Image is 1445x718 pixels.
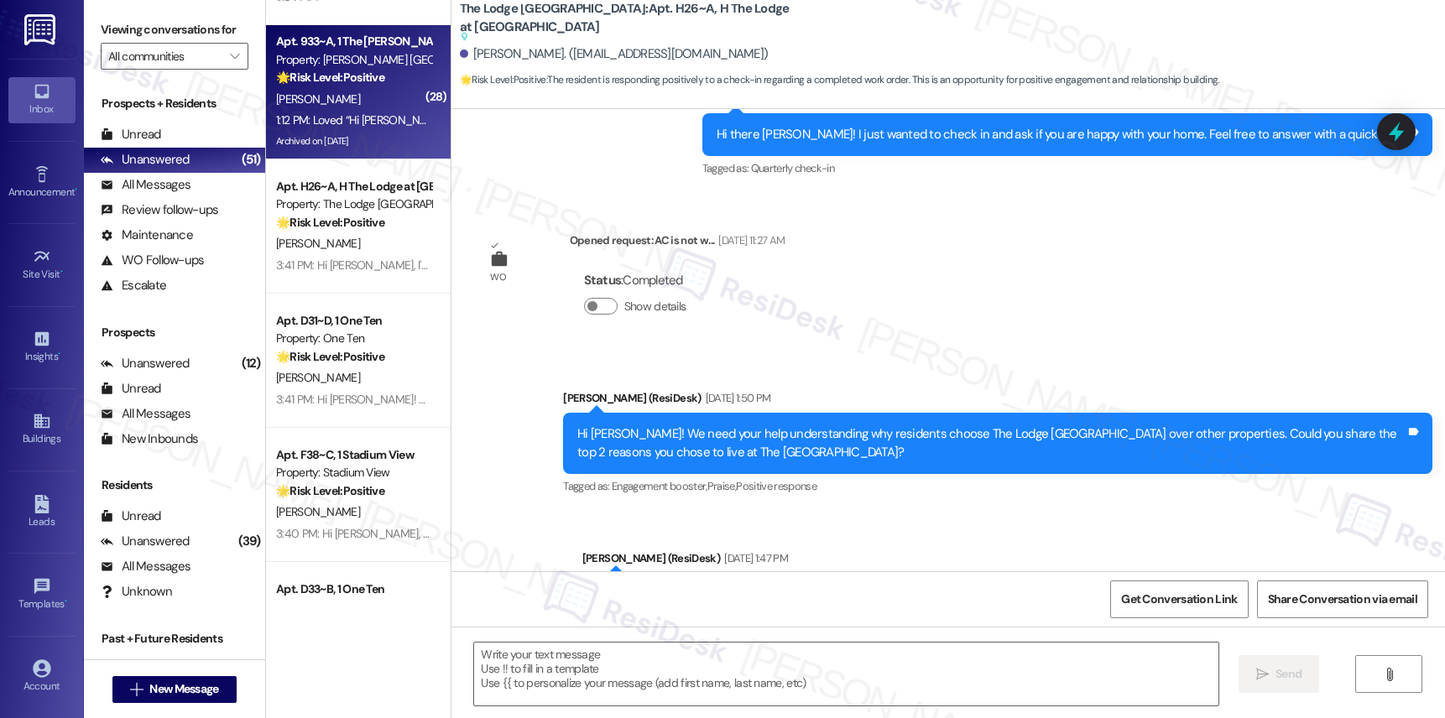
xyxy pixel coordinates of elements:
[101,558,190,575] div: All Messages
[276,51,431,69] div: Property: [PERSON_NAME] [GEOGRAPHIC_DATA]
[276,91,360,107] span: [PERSON_NAME]
[24,14,59,45] img: ResiDesk Logo
[101,151,190,169] div: Unanswered
[276,195,431,213] div: Property: The Lodge [GEOGRAPHIC_DATA]
[276,349,384,364] strong: 🌟 Risk Level: Positive
[8,77,76,122] a: Inbox
[84,630,265,648] div: Past + Future Residents
[1256,668,1269,681] i: 
[65,596,67,607] span: •
[1275,665,1302,683] span: Send
[237,147,265,173] div: (51)
[276,330,431,347] div: Property: One Ten
[1383,668,1395,681] i: 
[101,583,172,601] div: Unknown
[234,528,265,554] div: (39)
[230,49,239,63] i: 
[276,370,360,385] span: [PERSON_NAME]
[582,549,1432,573] div: [PERSON_NAME] (ResiDesk)
[8,325,76,370] a: Insights •
[276,236,360,251] span: [PERSON_NAME]
[101,380,161,398] div: Unread
[8,572,76,617] a: Templates •
[237,351,265,377] div: (12)
[84,95,265,112] div: Prospects + Residents
[101,533,190,550] div: Unanswered
[720,549,788,567] div: [DATE] 1:47 PM
[75,184,77,195] span: •
[112,676,237,703] button: New Message
[702,389,771,407] div: [DATE] 1:50 PM
[460,73,546,86] strong: 🌟 Risk Level: Positive
[58,348,60,360] span: •
[707,479,736,493] span: Praise ,
[130,683,143,696] i: 
[101,277,166,294] div: Escalate
[276,580,431,598] div: Apt. D33~B, 1 One Ten
[1121,591,1237,608] span: Get Conversation Link
[570,232,785,255] div: Opened request: AC is not w...
[1268,591,1417,608] span: Share Conversation via email
[101,126,161,143] div: Unread
[1110,580,1248,618] button: Get Conversation Link
[460,45,769,63] div: [PERSON_NAME]. ([EMAIL_ADDRESS][DOMAIN_NAME])
[101,430,198,448] div: New Inbounds
[276,464,431,481] div: Property: Stadium View
[714,232,785,249] div: [DATE] 11:27 AM
[276,504,360,519] span: [PERSON_NAME]
[736,479,816,493] span: Positive response
[8,490,76,535] a: Leads
[101,507,161,525] div: Unread
[276,526,1338,541] div: 3:40 PM: Hi [PERSON_NAME], I'm so glad to hear the work order was completed to your satisfaction....
[101,176,190,194] div: All Messages
[276,258,1333,273] div: 3:41 PM: Hi [PERSON_NAME], I'm so glad to hear the work order was completed to your satisfaction....
[108,43,222,70] input: All communities
[577,425,1406,461] div: Hi [PERSON_NAME]! We need your help understanding why residents choose The Lodge [GEOGRAPHIC_DATA...
[84,476,265,494] div: Residents
[101,252,204,269] div: WO Follow-ups
[751,161,834,175] span: Quarterly check-in
[717,126,1406,143] div: Hi there [PERSON_NAME]! I just wanted to check in and ask if you are happy with your home. Feel f...
[149,680,218,698] span: New Message
[101,405,190,423] div: All Messages
[624,298,686,315] label: Show details
[60,266,63,278] span: •
[276,446,431,464] div: Apt. F38~C, 1 Stadium View
[101,201,218,219] div: Review follow-ups
[101,226,193,244] div: Maintenance
[490,268,506,286] div: WO
[8,654,76,700] a: Account
[1239,655,1320,693] button: Send
[8,407,76,452] a: Buildings
[101,355,190,372] div: Unanswered
[702,156,1432,180] div: Tagged as:
[101,17,248,43] label: Viewing conversations for
[460,71,1219,89] span: : The resident is responding positively to a check-in regarding a completed work order. This is a...
[563,474,1432,498] div: Tagged as:
[8,242,76,288] a: Site Visit •
[584,272,622,289] b: Status
[584,268,693,294] div: : Completed
[276,598,431,616] div: Property: One Ten
[276,392,1369,407] div: 3:41 PM: Hi [PERSON_NAME]! Glad to hear the drain is fixed. If you need to store any furniture, y...
[1257,580,1428,618] button: Share Conversation via email
[276,70,384,85] strong: 🌟 Risk Level: Positive
[276,178,431,195] div: Apt. H26~A, H The Lodge at [GEOGRAPHIC_DATA]
[563,389,1432,413] div: [PERSON_NAME] (ResiDesk)
[274,131,433,152] div: Archived on [DATE]
[276,312,431,330] div: Apt. D31~D, 1 One Ten
[612,479,707,493] span: Engagement booster ,
[276,33,431,50] div: Apt. 933~A, 1 The [PERSON_NAME] Louisville
[276,483,384,498] strong: 🌟 Risk Level: Positive
[84,324,265,341] div: Prospects
[276,215,384,230] strong: 🌟 Risk Level: Positive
